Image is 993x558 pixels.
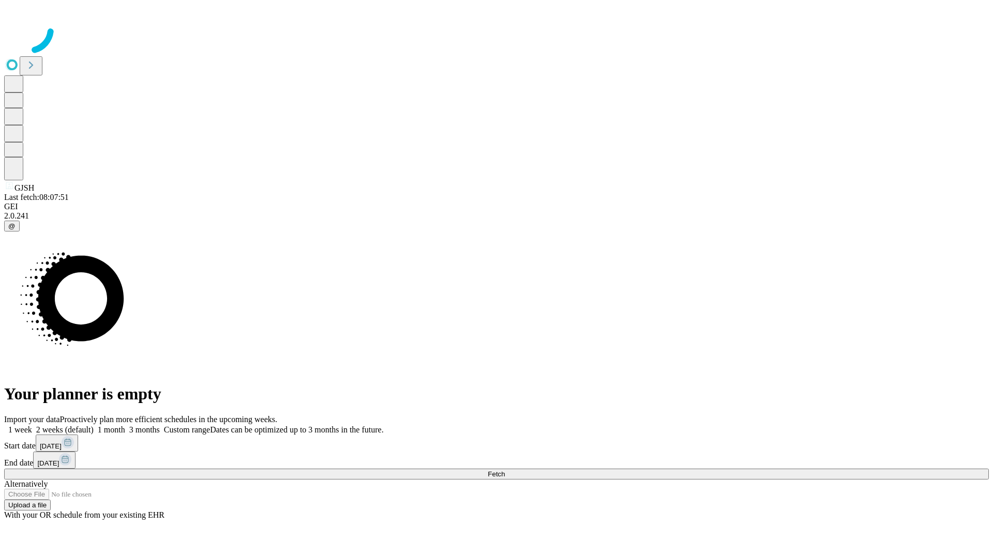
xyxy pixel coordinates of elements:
[4,221,20,231] button: @
[98,425,125,434] span: 1 month
[37,459,59,467] span: [DATE]
[36,435,78,452] button: [DATE]
[8,222,16,230] span: @
[4,469,989,479] button: Fetch
[14,183,34,192] span: GJSH
[33,452,76,469] button: [DATE]
[4,211,989,221] div: 2.0.241
[4,435,989,452] div: Start date
[210,425,383,434] span: Dates can be optimized up to 3 months in the future.
[4,479,48,488] span: Alternatively
[4,510,164,519] span: With your OR schedule from your existing EHR
[4,415,60,424] span: Import your data
[60,415,277,424] span: Proactively plan more efficient schedules in the upcoming weeks.
[4,202,989,211] div: GEI
[129,425,160,434] span: 3 months
[4,500,51,510] button: Upload a file
[40,442,62,450] span: [DATE]
[36,425,94,434] span: 2 weeks (default)
[8,425,32,434] span: 1 week
[488,470,505,478] span: Fetch
[4,193,69,202] span: Last fetch: 08:07:51
[164,425,210,434] span: Custom range
[4,384,989,404] h1: Your planner is empty
[4,452,989,469] div: End date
